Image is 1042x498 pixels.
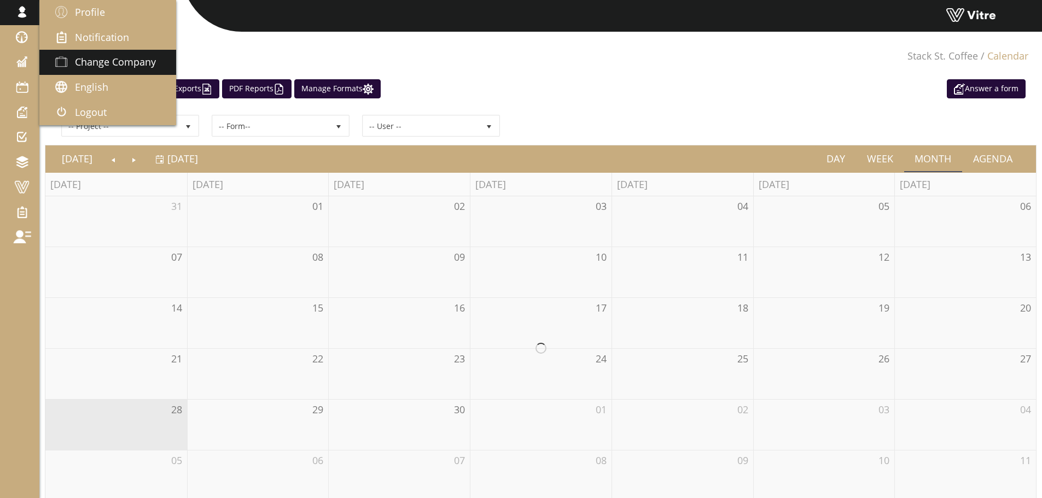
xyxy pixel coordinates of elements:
span: select [178,116,198,136]
span: English [75,80,108,93]
a: All Excel Exports [135,79,219,98]
a: [DATE] [155,146,198,171]
a: Next [124,146,144,171]
span: -- Project -- [62,116,178,136]
th: [DATE] [470,173,612,196]
a: PDF Reports [222,79,292,98]
a: Answer a form [947,79,1026,98]
a: Month [904,146,963,171]
a: Manage Formats [294,79,381,98]
a: Agenda [962,146,1023,171]
li: Calendar [978,49,1028,63]
th: [DATE] [328,173,470,196]
span: -- Form-- [213,116,329,136]
img: appointment_white2.png [954,84,965,95]
span: Notification [75,31,129,44]
th: [DATE] [753,173,895,196]
span: Change Company [75,55,156,68]
a: Notification [39,25,176,50]
th: [DATE] [894,173,1036,196]
a: Logout [39,100,176,125]
img: cal_pdf.png [273,84,284,95]
a: Week [856,146,904,171]
span: -- User -- [363,116,479,136]
th: [DATE] [187,173,329,196]
span: Profile [75,5,105,19]
th: [DATE] [612,173,753,196]
span: select [479,116,499,136]
th: [DATE] [45,173,187,196]
span: Logout [75,106,107,119]
img: cal_settings.png [363,84,374,95]
a: English [39,75,176,100]
span: [DATE] [167,152,198,165]
a: Day [816,146,856,171]
a: [DATE] [51,146,103,171]
a: Stack St. Coffee [907,49,978,62]
img: cal_excel.png [201,84,212,95]
span: select [329,116,348,136]
a: Change Company [39,50,176,75]
a: Previous [103,146,124,171]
